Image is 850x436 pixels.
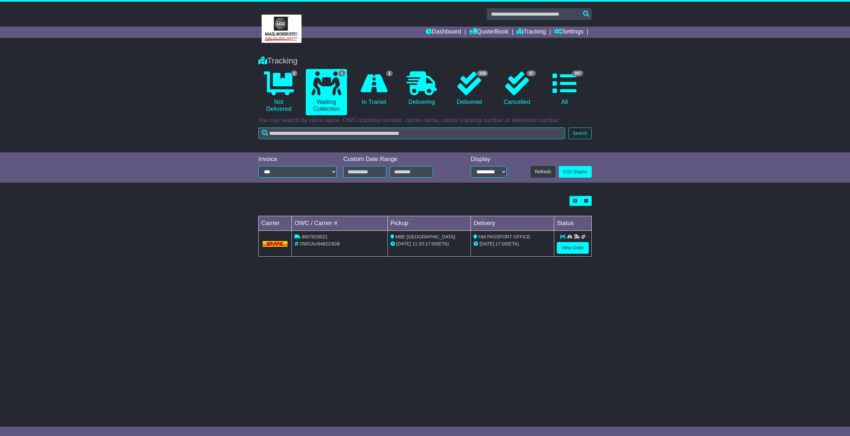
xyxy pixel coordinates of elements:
span: 1 [386,70,393,76]
span: 8607819021 [302,234,328,239]
span: OWCAU648223GB [300,241,340,246]
div: (ETA) [473,240,551,247]
a: 358 Delivered [449,69,490,108]
td: Carrier [259,216,292,231]
span: MBE [GEOGRAPHIC_DATA] [395,234,455,239]
div: Tracking [255,56,595,66]
a: CSV Export [559,166,592,178]
a: Settings [554,27,583,38]
a: Quote/Book [469,27,508,38]
td: Status [554,216,592,231]
a: 397 All [544,69,585,108]
p: You can search by client name, OWC tracking number, carrier name, carrier tracking number or refe... [258,117,592,124]
td: Delivery [471,216,554,231]
td: Pickup [387,216,471,231]
span: 37 [527,70,536,76]
span: 11:33 [412,241,424,246]
a: Delivering [401,69,442,108]
span: 358 [477,70,488,76]
span: 2 [291,70,298,76]
span: 1 [338,70,345,76]
div: Custom Date Range [343,156,450,163]
a: 1 Waiting Collection [306,69,347,115]
a: Tracking [517,27,546,38]
span: HM PASSPORT OFFICE [478,234,530,239]
span: 17:00 [425,241,437,246]
a: 37 Cancelled [496,69,537,108]
div: Display [471,156,507,163]
button: Search [568,128,592,139]
span: 397 [572,70,583,76]
td: OWC / Carrier # [292,216,388,231]
span: [DATE] [396,241,411,246]
span: 17:00 [495,241,507,246]
img: DHL.png [263,241,288,246]
a: View Order [557,242,589,254]
div: - (ETA) [390,240,468,247]
span: [DATE] [479,241,494,246]
div: Invoice [258,156,337,163]
button: Refresh [531,166,555,178]
a: 2 Not Delivered [258,69,299,115]
a: Dashboard [426,27,461,38]
a: 1 In Transit [354,69,394,108]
